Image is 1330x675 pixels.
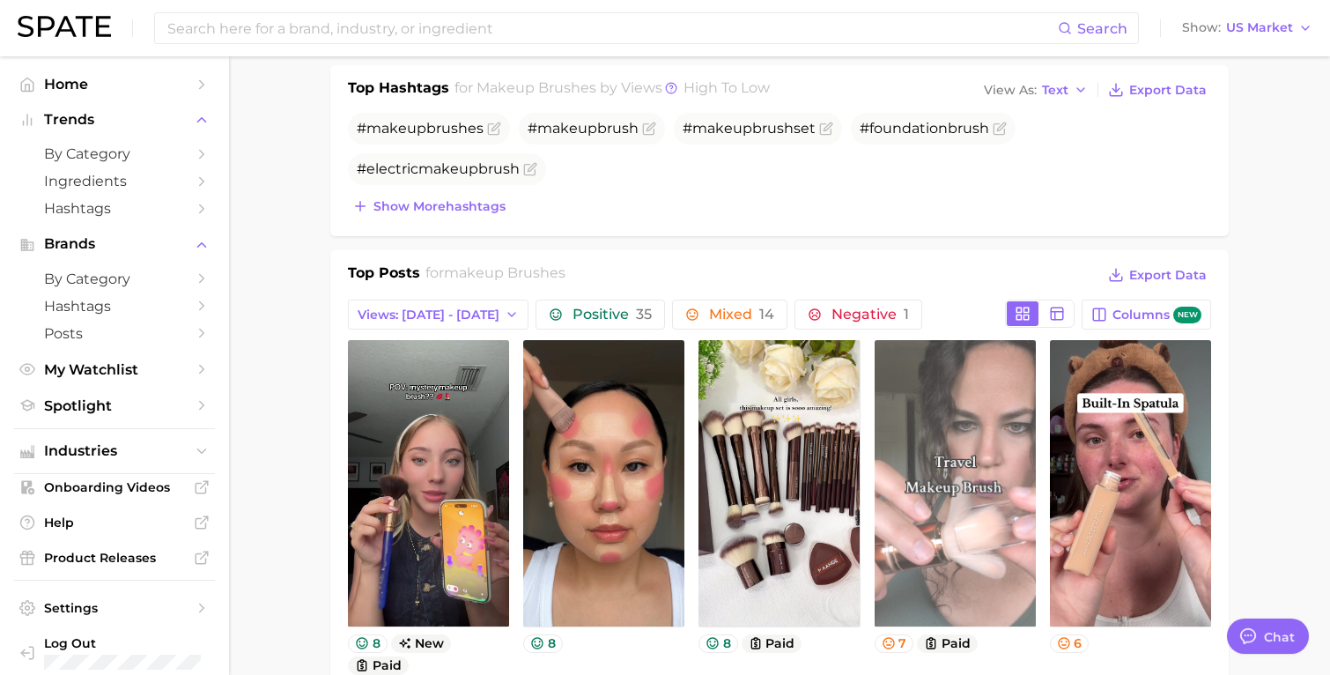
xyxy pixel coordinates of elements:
span: Posts [44,325,185,342]
a: Settings [14,595,215,621]
span: Hashtags [44,298,185,315]
button: Columnsnew [1082,300,1211,330]
span: Show [1182,23,1221,33]
a: by Category [14,140,215,167]
span: Ingredients [44,173,185,189]
span: Search [1077,20,1127,37]
span: brushes [426,120,484,137]
button: 8 [348,634,388,653]
span: 35 [636,306,652,323]
a: Help [14,509,215,536]
span: by Category [44,271,185,287]
span: Hashtags [44,200,185,217]
button: ShowUS Market [1178,17,1317,40]
a: Log out. Currently logged in with e-mail cfrancis@elfbeauty.com. [14,630,215,675]
h2: for by Views [454,78,770,102]
span: Home [44,76,185,93]
span: # brushset [683,120,816,137]
span: Trends [44,112,185,128]
a: Posts [14,320,215,347]
span: new [1173,307,1201,323]
a: Hashtags [14,293,215,320]
span: new [391,634,452,653]
a: My Watchlist [14,356,215,383]
a: Ingredients [14,167,215,195]
span: Log Out [44,635,201,651]
span: by Category [44,145,185,162]
button: View AsText [979,78,1092,101]
button: Export Data [1104,78,1211,102]
button: 6 [1050,634,1090,653]
span: #foundationbrush [860,120,989,137]
span: Positive [573,308,652,322]
h1: Top Posts [348,263,420,289]
span: Settings [44,600,185,616]
span: Help [44,515,185,530]
button: Trends [14,107,215,133]
span: makeup brushes [477,79,596,96]
span: Spotlight [44,397,185,414]
input: Search here for a brand, industry, or ingredient [166,13,1058,43]
button: paid [742,634,802,653]
span: Product Releases [44,550,185,566]
button: Industries [14,438,215,464]
button: Flag as miscategorized or irrelevant [642,122,656,136]
button: Views: [DATE] - [DATE] [348,300,528,330]
span: View As [984,85,1037,95]
span: 1 [904,306,909,323]
button: Flag as miscategorized or irrelevant [819,122,833,136]
button: Show morehashtags [348,194,510,219]
button: 7 [875,634,914,653]
button: 8 [698,634,738,653]
span: Industries [44,443,185,459]
button: Flag as miscategorized or irrelevant [487,122,501,136]
span: US Market [1226,23,1293,33]
span: makeup brushes [444,264,565,281]
span: Negative [831,308,909,322]
span: Brands [44,236,185,252]
a: by Category [14,265,215,293]
span: 14 [759,306,774,323]
img: SPATE [18,16,111,37]
h2: for [425,263,565,289]
span: Onboarding Videos [44,479,185,495]
span: makeup [366,120,426,137]
span: Show more hashtags [373,199,506,214]
h1: Top Hashtags [348,78,449,102]
span: high to low [683,79,770,96]
span: makeup [418,160,478,177]
a: Hashtags [14,195,215,222]
span: My Watchlist [44,361,185,378]
span: #electric brush [357,160,520,177]
a: Home [14,70,215,98]
span: # [357,120,484,137]
button: 8 [523,634,563,653]
button: Flag as miscategorized or irrelevant [523,162,537,176]
span: makeup [537,120,597,137]
button: Brands [14,231,215,257]
button: Flag as miscategorized or irrelevant [993,122,1007,136]
button: paid [917,634,978,653]
button: Export Data [1104,263,1211,287]
a: Spotlight [14,392,215,419]
a: Onboarding Videos [14,474,215,501]
span: Export Data [1129,83,1207,98]
a: Product Releases [14,545,215,571]
span: makeup [692,120,752,137]
span: Columns [1112,307,1201,323]
button: paid [348,656,409,675]
span: # brush [528,120,639,137]
span: Text [1042,85,1068,95]
span: Mixed [709,308,774,322]
span: Export Data [1129,268,1207,283]
span: Views: [DATE] - [DATE] [358,308,499,323]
